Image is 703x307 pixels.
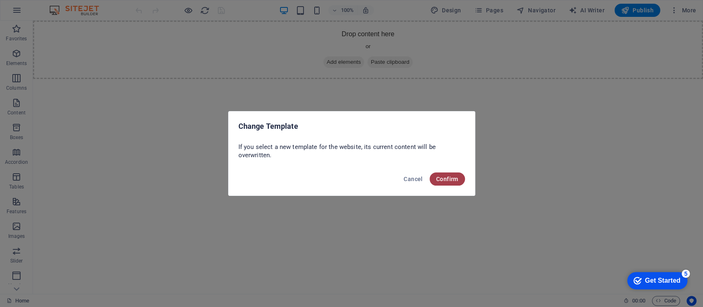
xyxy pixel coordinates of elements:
[430,172,465,186] button: Confirm
[238,143,465,159] p: If you select a new template for the website, its current content will be overwritten.
[404,176,423,182] span: Cancel
[238,121,465,131] h2: Change Template
[61,2,69,10] div: 5
[24,9,60,16] div: Get Started
[334,36,380,47] span: Paste clipboard
[436,176,458,182] span: Confirm
[290,36,331,47] span: Add elements
[400,172,426,186] button: Cancel
[7,4,67,21] div: Get Started 5 items remaining, 0% complete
